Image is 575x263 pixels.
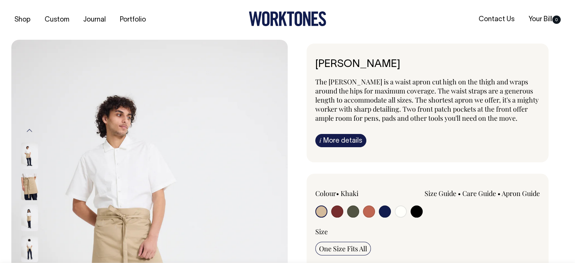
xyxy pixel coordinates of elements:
[525,13,564,26] a: Your Bill0
[42,14,72,26] a: Custom
[315,242,371,255] input: One Size Fits All
[11,14,34,26] a: Shop
[319,136,321,144] span: i
[336,189,339,198] span: •
[498,189,501,198] span: •
[21,204,38,231] img: khaki
[21,173,38,200] img: khaki
[458,189,461,198] span: •
[315,227,540,236] div: Size
[80,14,109,26] a: Journal
[24,122,35,139] button: Previous
[319,244,367,253] span: One Size Fits All
[315,77,539,123] span: The [PERSON_NAME] is a waist apron cut high on the thigh and wraps around the hips for maximum co...
[21,142,38,169] img: khaki
[425,189,456,198] a: Size Guide
[502,189,540,198] a: Apron Guide
[341,189,358,198] label: Khaki
[21,235,38,262] img: khaki
[117,14,149,26] a: Portfolio
[315,189,405,198] div: Colour
[315,59,540,70] h6: [PERSON_NAME]
[476,13,518,26] a: Contact Us
[552,16,561,24] span: 0
[315,134,366,147] a: iMore details
[462,189,496,198] a: Care Guide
